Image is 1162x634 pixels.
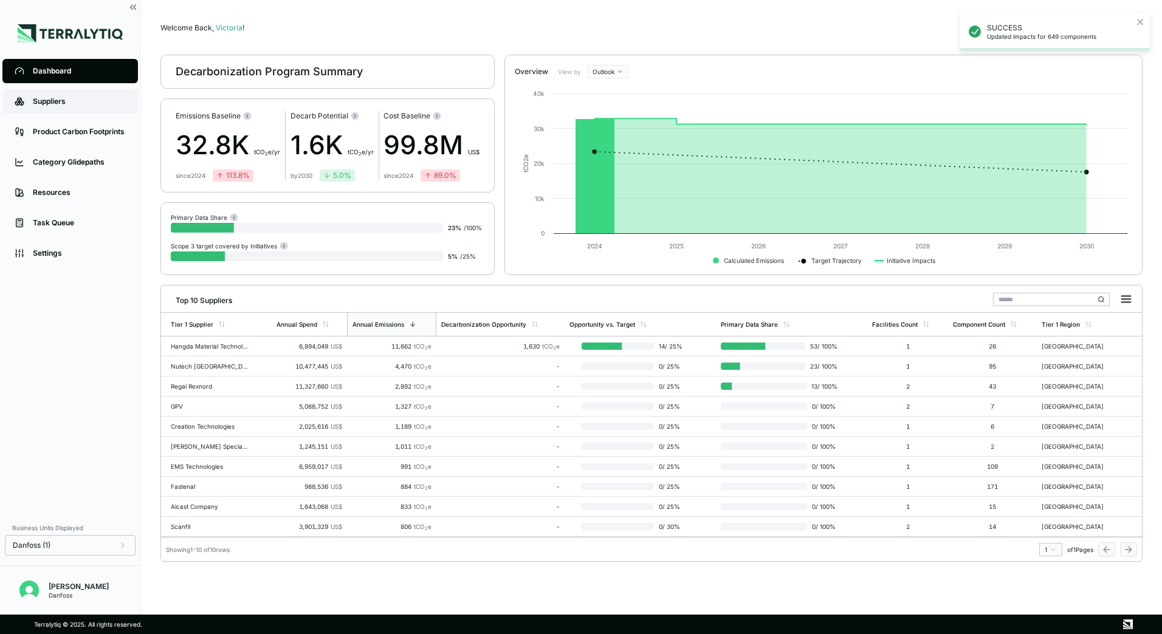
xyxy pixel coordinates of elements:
div: Decarb Potential [290,111,374,121]
text: 30k [534,125,545,132]
span: Danfoss (1) [13,540,50,550]
span: 53 / 100 % [805,343,837,350]
div: 171 [953,483,1032,490]
div: 6,959,017 [277,463,342,470]
div: 1.6K [290,126,374,165]
div: Decarbonization Opportunity [441,321,526,328]
div: [GEOGRAPHIC_DATA] [1042,523,1119,530]
div: Opportunity vs. Target [569,321,635,328]
sub: 2 [425,386,428,391]
label: View by [558,68,582,75]
div: 15 [953,503,1032,510]
div: since 2024 [383,172,413,179]
div: [GEOGRAPHIC_DATA] [1042,483,1119,490]
span: 0 / 25 % [654,363,686,370]
div: Creation Technologies [171,423,249,430]
div: 1,011 [352,443,431,450]
div: Nutech [GEOGRAPHIC_DATA] [171,363,249,370]
div: 5,088,752 [277,403,342,410]
div: 14 [953,523,1032,530]
span: 23 / 100 % [805,363,837,370]
span: tCO e [414,503,431,510]
div: 1 [872,343,943,350]
span: ! [242,23,244,32]
div: 7 [953,403,1032,410]
span: 14 / 25 % [654,343,686,350]
div: Alcast Company [171,503,249,510]
sub: 2 [425,426,428,431]
div: 1 [872,363,943,370]
sub: 2 [359,151,362,157]
div: Showing 1 - 10 of 10 rows [166,546,230,553]
div: 884 [352,483,431,490]
button: 1 [1039,543,1062,556]
span: t CO e/yr [348,148,374,155]
div: 1 [872,443,943,450]
text: 2026 [751,242,766,250]
div: Component Count [953,321,1005,328]
span: tCO e [414,423,431,430]
span: US$ [331,403,342,410]
span: / 100 % [464,224,482,231]
sub: 2 [553,346,556,351]
sub: 2 [425,346,428,351]
div: Regal Rexnord [171,383,249,390]
div: 2,892 [352,383,431,390]
span: 0 / 25 % [654,443,686,450]
text: 2028 [915,242,930,250]
div: Annual Emissions [352,321,404,328]
div: [GEOGRAPHIC_DATA] [1042,463,1119,470]
span: tCO e [414,483,431,490]
img: Logo [18,24,123,43]
p: SUCCESS [987,23,1133,33]
div: Suppliers [33,97,126,106]
div: - [441,503,560,510]
span: tCO e [414,403,431,410]
div: 5.0 % [323,171,351,180]
div: 89.0 % [424,171,456,180]
span: 0 / 100 % [807,403,837,410]
div: [PERSON_NAME] [49,582,109,591]
span: 0 / 25 % [654,463,686,470]
sub: 2 [425,466,428,471]
div: 3,901,329 [277,523,342,530]
text: Target Trajectory [811,257,862,265]
span: US$ [331,523,342,530]
div: 26 [953,343,1032,350]
span: US$ [331,363,342,370]
text: Calculated Emissions [724,257,784,264]
span: US$ [331,483,342,490]
div: Primary Data Share [721,321,778,328]
text: 40k [533,90,545,97]
span: / 25 % [460,253,476,260]
sub: 2 [425,526,428,531]
span: US$ [331,503,342,510]
text: 2030 [1079,242,1094,250]
div: - [441,403,560,410]
span: tCO e [542,343,560,350]
button: Open user button [15,576,44,605]
div: 2 [953,443,1032,450]
div: Annual Spend [277,321,317,328]
div: [GEOGRAPHIC_DATA] [1042,343,1119,350]
div: 1,327 [352,403,431,410]
div: 1 [1045,546,1057,553]
span: 0 / 100 % [807,443,837,450]
text: Initiative Impacts [887,257,935,265]
div: 806 [352,523,431,530]
div: Fastenal [171,483,249,490]
text: 2025 [669,242,684,250]
div: 1 [872,423,943,430]
div: Overview [515,67,548,77]
sub: 2 [425,406,428,411]
div: 6,894,049 [277,343,342,350]
div: [GEOGRAPHIC_DATA] [1042,383,1119,390]
div: Category Glidepaths [33,157,126,167]
sub: 2 [425,506,428,511]
tspan: 2 [522,158,529,162]
span: 0 / 100 % [807,463,837,470]
div: 1,245,151 [277,443,342,450]
span: US$ [468,148,480,155]
div: - [441,523,560,530]
div: by 2030 [290,172,312,179]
